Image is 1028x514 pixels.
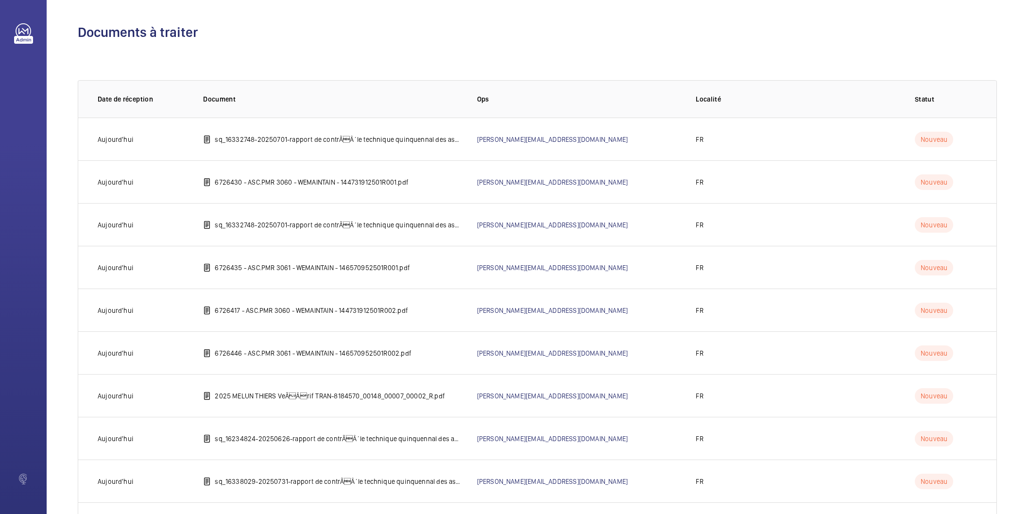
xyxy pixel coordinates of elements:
p: Aujourd'hui [98,477,134,486]
p: Nouveau [915,132,953,147]
p: sq_16332748-20250701-rapport de contrÃÂ´le technique quinquennal des ascenseurs.pdf [215,220,461,230]
p: Aujourd'hui [98,348,134,358]
a: [PERSON_NAME][EMAIL_ADDRESS][DOMAIN_NAME] [477,435,628,443]
p: sq_16332748-20250701-rapport de contrÃÂ´le technique quinquennal des ascenseurs.pdf [215,135,461,144]
p: Aujourd'hui [98,434,134,444]
a: [PERSON_NAME][EMAIL_ADDRESS][DOMAIN_NAME] [477,221,628,229]
p: 6726417 - ASC.PMR 3060 - WEMAINTAIN - 144731912501R002.pdf [215,306,408,315]
p: 6726430 - ASC.PMR 3060 - WEMAINTAIN - 144731912501R001.pdf [215,177,409,187]
p: Nouveau [915,174,953,190]
a: [PERSON_NAME][EMAIL_ADDRESS][DOMAIN_NAME] [477,478,628,485]
p: 2025 MELUN THIERS VeÃÂrif TRAN-8184570_00148_00007_00002_R.pdf [215,391,445,401]
a: [PERSON_NAME][EMAIL_ADDRESS][DOMAIN_NAME] [477,264,628,272]
p: FR [696,177,703,187]
p: FR [696,477,703,486]
p: Date de réception [98,94,188,104]
p: Aujourd'hui [98,135,134,144]
p: Localité [696,94,899,104]
p: FR [696,135,703,144]
p: 6726446 - ASC.PMR 3061 - WEMAINTAIN - 146570952501R002.pdf [215,348,411,358]
a: [PERSON_NAME][EMAIL_ADDRESS][DOMAIN_NAME] [477,178,628,186]
p: sq_16338029-20250731-rapport de contrÃÂ´le technique quinquennal des ascenseurs.pdf [215,477,461,486]
p: Nouveau [915,260,953,275]
p: FR [696,391,703,401]
p: Nouveau [915,474,953,489]
p: Aujourd'hui [98,177,134,187]
p: Aujourd'hui [98,263,134,273]
p: FR [696,434,703,444]
p: Aujourd'hui [98,220,134,230]
p: Nouveau [915,388,953,404]
p: 6726435 - ASC.PMR 3061 - WEMAINTAIN - 146570952501R001.pdf [215,263,410,273]
p: Nouveau [915,345,953,361]
a: [PERSON_NAME][EMAIL_ADDRESS][DOMAIN_NAME] [477,349,628,357]
p: Nouveau [915,303,953,318]
p: Statut [915,94,977,104]
p: Aujourd'hui [98,391,134,401]
p: Ops [477,94,681,104]
p: FR [696,348,703,358]
p: sq_16234824-20250626-rapport de contrÃÂ´le technique quinquennal des ascenseurs.pdf [215,434,461,444]
p: Document [203,94,461,104]
p: FR [696,220,703,230]
p: Aujourd'hui [98,306,134,315]
p: Nouveau [915,217,953,233]
a: [PERSON_NAME][EMAIL_ADDRESS][DOMAIN_NAME] [477,392,628,400]
h1: Documents à traiter [78,23,997,41]
p: FR [696,306,703,315]
a: [PERSON_NAME][EMAIL_ADDRESS][DOMAIN_NAME] [477,136,628,143]
a: [PERSON_NAME][EMAIL_ADDRESS][DOMAIN_NAME] [477,307,628,314]
p: Nouveau [915,431,953,446]
p: FR [696,263,703,273]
